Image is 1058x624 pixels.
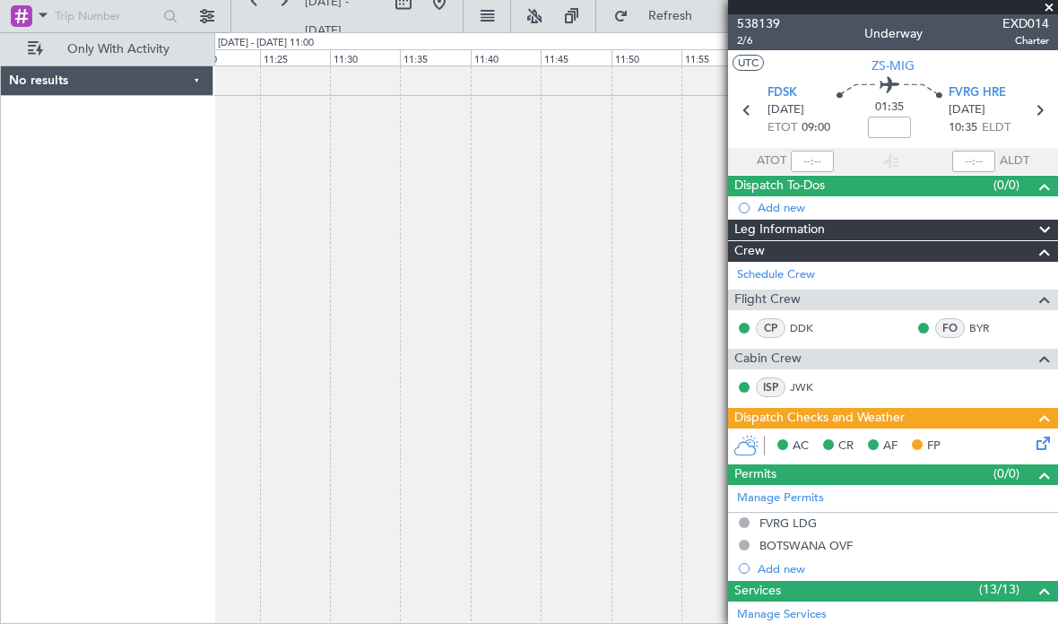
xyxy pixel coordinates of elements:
[949,84,1006,102] span: FVRG HRE
[872,56,915,75] span: ZS-MIG
[949,119,977,137] span: 10:35
[737,33,780,48] span: 2/6
[756,318,785,338] div: CP
[189,49,259,65] div: 11:20
[734,349,802,369] span: Cabin Crew
[757,152,786,170] span: ATOT
[632,10,707,22] span: Refresh
[935,318,965,338] div: FO
[790,320,830,336] a: DDK
[734,241,765,262] span: Crew
[864,24,923,43] div: Underway
[767,119,797,137] span: ETOT
[759,538,853,553] div: BOTSWANA OVF
[927,438,941,455] span: FP
[767,84,797,102] span: FDSK
[734,290,801,310] span: Flight Crew
[883,438,898,455] span: AF
[1002,14,1049,33] span: EXD014
[791,151,834,172] input: --:--
[949,101,985,119] span: [DATE]
[979,580,1019,599] span: (13/13)
[541,49,611,65] div: 11:45
[982,119,1010,137] span: ELDT
[759,516,817,531] div: FVRG LDG
[737,14,780,33] span: 538139
[758,561,1049,576] div: Add new
[1002,33,1049,48] span: Charter
[969,320,1010,336] a: BYR
[734,176,825,196] span: Dispatch To-Dos
[20,35,195,64] button: Only With Activity
[611,49,681,65] div: 11:50
[1000,152,1029,170] span: ALDT
[400,49,470,65] div: 11:35
[756,377,785,397] div: ISP
[47,43,189,56] span: Only With Activity
[737,490,824,507] a: Manage Permits
[993,464,1019,483] span: (0/0)
[838,438,854,455] span: CR
[55,3,158,30] input: Trip Number
[993,176,1019,195] span: (0/0)
[758,200,1049,215] div: Add new
[802,119,830,137] span: 09:00
[218,36,314,51] div: [DATE] - [DATE] 11:00
[767,101,804,119] span: [DATE]
[734,220,825,240] span: Leg Information
[793,438,809,455] span: AC
[733,55,764,71] button: UTC
[734,581,781,602] span: Services
[737,266,815,284] a: Schedule Crew
[875,99,904,117] span: 01:35
[681,49,751,65] div: 11:55
[330,49,400,65] div: 11:30
[734,464,776,485] span: Permits
[734,408,905,429] span: Dispatch Checks and Weather
[471,49,541,65] div: 11:40
[737,606,827,624] a: Manage Services
[605,2,713,30] button: Refresh
[790,379,830,395] a: JWK
[260,49,330,65] div: 11:25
